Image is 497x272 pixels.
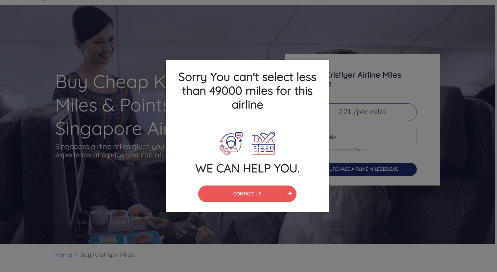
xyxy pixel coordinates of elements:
[252,132,275,155] img: Plane Ticket
[198,185,296,202] button: CONTACT US
[166,161,329,175] h4: WE CAN HELP YOU.
[166,60,329,121] h4: Sorry You can't select less than 49000 miles for this airline
[198,190,296,197] a: CONTACT US
[220,132,243,155] img: Call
